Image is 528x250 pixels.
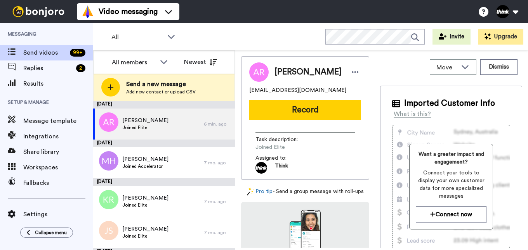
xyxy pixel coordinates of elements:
span: Imported Customer Info [404,98,495,109]
span: [PERSON_NAME] [122,225,168,233]
span: [PERSON_NAME] [122,194,168,202]
span: Integrations [23,132,93,141]
button: Collapse menu [20,228,73,238]
img: Image of Abby Ronquillo [249,62,269,82]
span: Workspaces [23,163,93,172]
img: magic-wand.svg [247,188,254,196]
span: Send videos [23,48,67,57]
span: [PERSON_NAME] [274,66,342,78]
span: [EMAIL_ADDRESS][DOMAIN_NAME] [249,86,346,94]
div: 2 [76,64,85,72]
span: Joined Elite [255,143,329,151]
span: Connect your tools to display your own customer data for more specialized messages [416,169,486,200]
button: Connect now [416,206,486,223]
span: Want a greater impact and engagement? [416,150,486,166]
div: 7 mo. ago [204,198,231,205]
div: 99 + [70,49,85,57]
span: [PERSON_NAME] [122,117,168,124]
img: vm-color.svg [82,5,94,18]
span: Share library [23,147,93,157]
a: Pro tip [247,188,273,196]
span: Move [436,63,457,72]
span: Video messaging [99,6,158,17]
div: [DATE] [93,101,235,109]
span: [PERSON_NAME] [122,155,168,163]
img: 43605a5b-2d15-4602-a127-3fdef772f02f-1699552572.jpg [255,162,267,174]
span: Results [23,79,93,88]
button: Upgrade [478,29,523,45]
span: Joined Accelerator [122,163,168,169]
span: Settings [23,210,93,219]
div: 7 mo. ago [204,229,231,236]
div: 7 mo. ago [204,160,231,166]
div: What is this? [394,109,431,119]
span: Think [275,162,288,174]
button: Newest [178,54,223,70]
span: Joined Elite [122,202,168,208]
button: Dismiss [480,59,518,75]
span: Joined Elite [122,124,168,131]
span: Joined Elite [122,233,168,239]
div: - Send a group message with roll-ups [241,188,369,196]
img: kr.png [99,190,118,209]
span: Message template [23,116,93,126]
div: All members [112,58,156,67]
img: mh.png [99,151,118,171]
span: Send a new message [126,79,196,89]
span: All [111,33,163,42]
span: Replies [23,64,73,73]
img: ar.png [99,112,118,132]
button: Record [249,100,361,120]
span: Task description : [255,136,310,143]
span: Assigned to: [255,154,310,162]
span: Add new contact or upload CSV [126,89,196,95]
div: [DATE] [93,178,235,186]
div: [DATE] [93,140,235,147]
span: Collapse menu [35,229,67,236]
img: bj-logo-header-white.svg [9,6,68,17]
img: js.png [99,221,118,240]
span: Fallbacks [23,178,93,188]
div: 6 min. ago [204,121,231,127]
button: Invite [432,29,471,45]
